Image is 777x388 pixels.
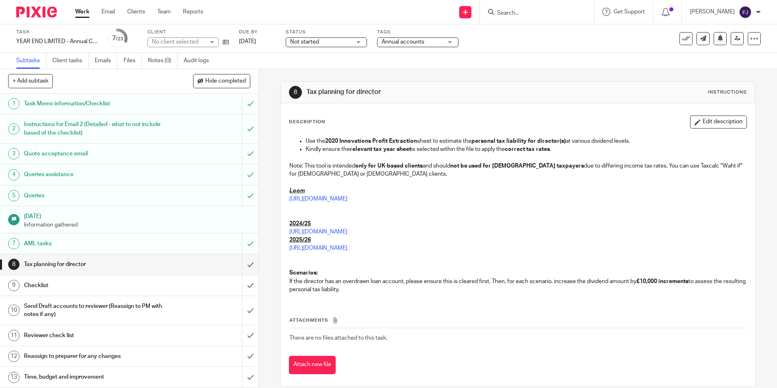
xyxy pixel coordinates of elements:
[306,88,535,96] h1: Tax planning for director
[286,29,367,35] label: Status
[8,169,20,181] div: 4
[52,53,89,69] a: Client tasks
[289,356,336,374] button: Attach new file
[325,138,417,144] strong: 2020 Innovations Profit Extraction
[16,7,57,17] img: Pixie
[496,10,569,17] input: Search
[16,37,98,46] div: YEAR END LIMITED - Annual COMPANY accounts and CT600 return
[24,238,164,250] h1: AML tasks
[289,229,347,235] a: [URL][DOMAIN_NAME]
[193,74,250,88] button: Hide completed
[471,138,566,144] strong: personal tax liability for director(s)
[690,116,747,129] button: Edit description
[24,168,164,181] h1: Queries assistance
[24,210,251,220] h1: [DATE]
[102,8,115,16] a: Email
[24,98,164,110] h1: Task Memo information/Checklist
[116,37,123,41] small: /23
[289,335,387,341] span: There are no files attached to this task.
[8,74,53,88] button: + Add subtask
[355,163,423,169] strong: only for UK-based clients
[8,148,20,159] div: 3
[24,350,164,362] h1: Reassign to preparer for any changes
[614,9,645,15] span: Get Support
[8,330,20,341] div: 11
[148,29,229,35] label: Client
[290,39,319,45] span: Not started
[636,279,688,284] strong: £10,000 increments
[739,6,752,19] img: svg%3E
[24,190,164,202] h1: Queries
[8,259,20,270] div: 8
[148,53,178,69] a: Notes (0)
[24,371,164,383] h1: Time, budget and improvement
[306,137,746,145] p: Use the sheet to estimate the at various dividend levels.
[289,196,347,202] a: [URL][DOMAIN_NAME]
[8,305,20,316] div: 10
[16,53,46,69] a: Subtasks
[152,38,205,46] div: No client selected
[127,8,145,16] a: Clients
[239,29,276,35] label: Due by
[112,34,123,43] div: 7
[8,372,20,383] div: 13
[306,145,746,153] p: Kindly ensure the is selected within the file to apply the .
[24,329,164,342] h1: Reviewer check list
[289,318,328,323] span: Attachments
[24,300,164,321] h1: Send Draft accounts to reviewer (Reassign to PM with notes if any)
[289,237,311,243] u: 2025/26
[289,270,318,276] strong: Scenarios:
[16,29,98,35] label: Task
[289,86,302,99] div: 8
[24,148,164,160] h1: Quote acceptance email
[8,238,20,249] div: 7
[289,119,325,125] p: Description
[8,351,20,362] div: 12
[124,53,142,69] a: Files
[8,190,20,201] div: 5
[8,280,20,291] div: 9
[157,8,171,16] a: Team
[205,78,246,85] span: Hide completed
[708,89,747,96] div: Instructions
[450,163,584,169] strong: not be used for [DEMOGRAPHIC_DATA] taxpayers
[239,39,256,44] span: [DATE]
[183,8,203,16] a: Reports
[75,8,89,16] a: Work
[289,221,311,227] u: 2024/25
[184,53,215,69] a: Audit logs
[377,29,458,35] label: Tags
[95,53,117,69] a: Emails
[289,269,746,294] p: If the director has an overdrawn loan account, please ensure this is cleared first. Then, for eac...
[24,258,164,270] h1: Tax planning for director
[8,123,20,135] div: 2
[24,118,164,139] h1: Instructions for Email 2 (Detailed - what to not include based of the checklist)
[289,188,305,194] u: Loom
[289,245,347,251] a: [URL][DOMAIN_NAME]
[350,146,411,152] strong: relevant tax year sheet
[505,146,550,152] strong: correct tax rates
[289,162,746,179] p: Note: This tool is intended and should due to differing income tax rates. You can use Taxcalc "Wa...
[24,279,164,292] h1: Checklist
[382,39,424,45] span: Annual accounts
[24,221,251,229] p: Information gathered
[8,98,20,109] div: 1
[690,8,735,16] p: [PERSON_NAME]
